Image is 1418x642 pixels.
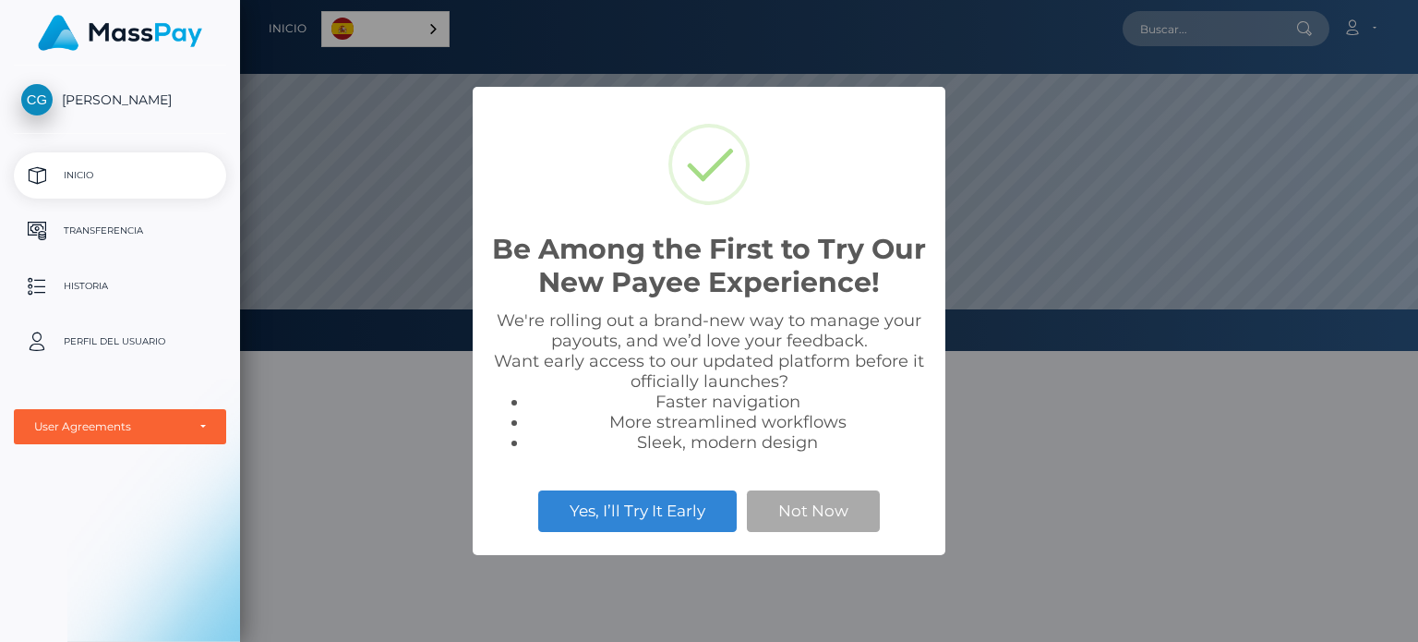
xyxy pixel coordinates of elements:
img: MassPay [38,15,202,51]
div: User Agreements [34,419,186,434]
li: Sleek, modern design [528,432,927,453]
li: More streamlined workflows [528,412,927,432]
button: Not Now [747,491,880,531]
p: Historia [21,273,219,300]
div: We're rolling out a brand-new way to manage your payouts, and we’d love your feedback. Want early... [491,310,927,453]
button: Yes, I’ll Try It Early [538,491,737,531]
p: Transferencia [21,217,219,245]
span: [PERSON_NAME] [14,91,226,108]
p: Inicio [21,162,219,189]
button: User Agreements [14,409,226,444]
h2: Be Among the First to Try Our New Payee Experience! [491,233,927,299]
p: Perfil del usuario [21,328,219,356]
li: Faster navigation [528,392,927,412]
